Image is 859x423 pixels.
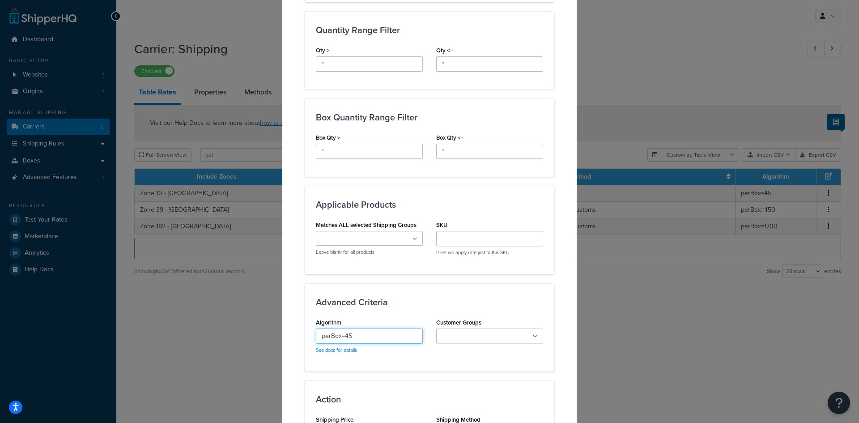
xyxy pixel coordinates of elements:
label: Matches ALL selected Shipping Groups [316,222,417,228]
a: See docs for details [316,346,357,354]
label: Shipping Price [316,416,353,423]
p: Leave blank for all products [316,249,423,256]
h3: Action [316,394,543,404]
label: SKU [436,222,447,228]
label: Customer Groups [436,319,481,326]
h3: Applicable Products [316,200,543,209]
label: Qty > [316,47,330,54]
label: Box Qty <= [436,134,464,141]
label: Qty <= [436,47,453,54]
h3: Advanced Criteria [316,297,543,307]
label: Algorithm [316,319,341,326]
label: Shipping Method [436,416,481,423]
p: If set will apply rate just to this SKU [436,249,543,256]
h3: Quantity Range Filter [316,25,543,35]
label: Box Qty > [316,134,340,141]
h3: Box Quantity Range Filter [316,112,543,122]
